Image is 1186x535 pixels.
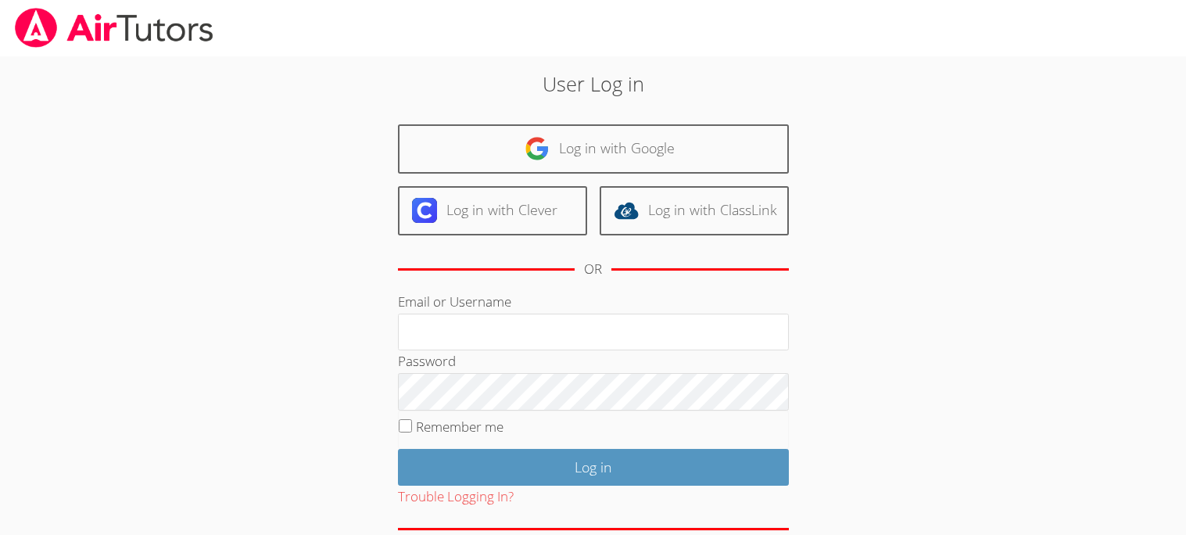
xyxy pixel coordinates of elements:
input: Log in [398,449,789,486]
img: airtutors_banner-c4298cdbf04f3fff15de1276eac7730deb9818008684d7c2e4769d2f7ddbe033.png [13,8,215,48]
a: Log in with Clever [398,186,587,235]
div: OR [584,258,602,281]
img: clever-logo-6eab21bc6e7a338710f1a6ff85c0baf02591cd810cc4098c63d3a4b26e2feb20.svg [412,198,437,223]
label: Email or Username [398,293,511,311]
label: Password [398,352,456,370]
a: Log in with Google [398,124,789,174]
a: Log in with ClassLink [600,186,789,235]
img: classlink-logo-d6bb404cc1216ec64c9a2012d9dc4662098be43eaf13dc465df04b49fa7ab582.svg [614,198,639,223]
img: google-logo-50288ca7cdecda66e5e0955fdab243c47b7ad437acaf1139b6f446037453330a.svg [525,136,550,161]
label: Remember me [416,418,503,436]
button: Trouble Logging In? [398,486,514,508]
h2: User Log in [273,69,913,99]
